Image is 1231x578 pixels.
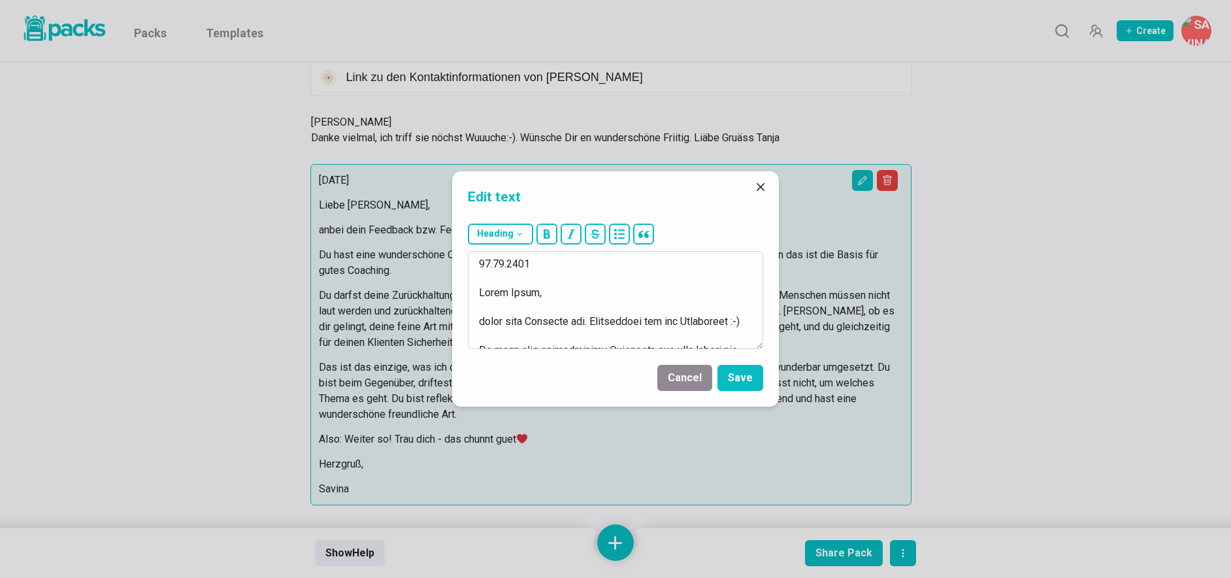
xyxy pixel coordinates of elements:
[657,365,712,391] button: Cancel
[452,171,779,218] header: Edit text
[717,365,763,391] button: Save
[561,224,582,245] button: italic
[468,224,533,245] button: Heading
[468,251,763,349] textarea: 97.79.2401 Lorem Ipsum, dolor sita Consecte adi. Elitseddoei tem inc Utlaboreet :-) Do magn aliq ...
[633,224,654,245] button: block quote
[609,224,630,245] button: bullet
[536,224,557,245] button: bold
[750,177,771,197] button: Close
[585,224,606,245] button: strikethrough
